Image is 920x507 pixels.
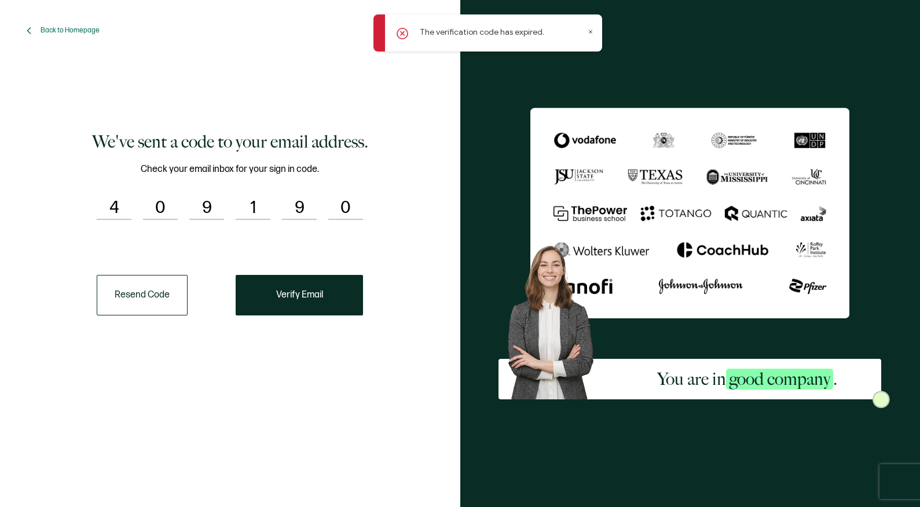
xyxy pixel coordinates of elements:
h1: We've sent a code to your email address. [92,130,368,153]
button: Resend Code [97,275,188,315]
h2: You are in . [657,368,837,391]
p: The verification code has expired. [420,26,544,38]
span: Verify Email [276,291,323,300]
img: Sertifier We've sent a code to your email address. [530,108,849,318]
button: Verify Email [236,275,363,315]
span: Back to Homepage [41,26,100,35]
span: good company [726,369,833,390]
img: Sertifier Signup [873,391,890,408]
img: Sertifier Signup - You are in <span class="strong-h">good company</span>. Hero [499,238,613,399]
span: Check your email inbox for your sign in code. [141,162,319,177]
